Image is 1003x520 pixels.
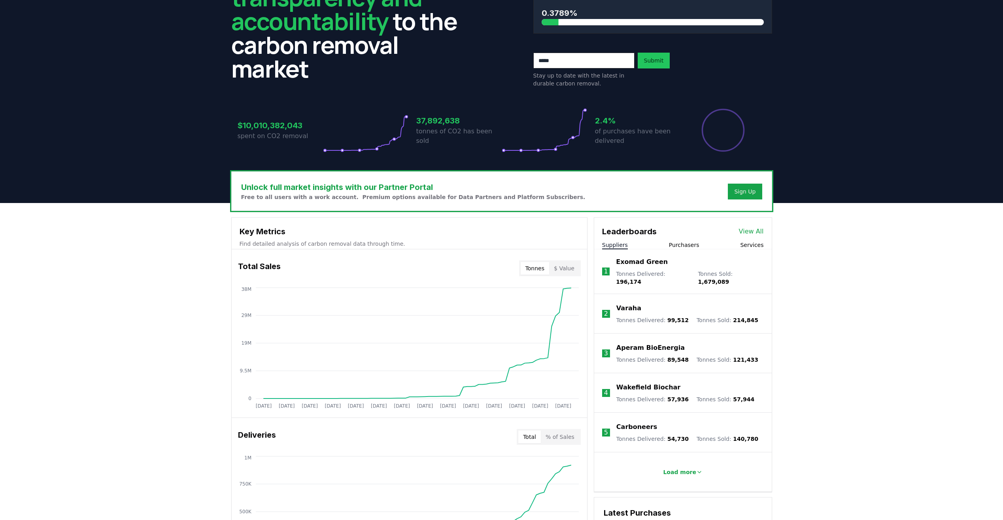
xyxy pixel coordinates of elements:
p: Load more [663,468,696,476]
div: Percentage of sales delivered [701,108,745,152]
tspan: [DATE] [486,403,502,409]
p: Tonnes Sold : [697,435,758,443]
button: Submit [638,53,670,68]
button: Tonnes [521,262,549,275]
tspan: [DATE] [555,403,571,409]
a: Carboneers [616,422,657,432]
button: Purchasers [669,241,699,249]
tspan: 0 [248,396,251,401]
p: Tonnes Delivered : [616,395,689,403]
a: Wakefield Biochar [616,383,680,392]
span: 196,174 [616,279,641,285]
tspan: [DATE] [509,403,525,409]
p: 2 [604,309,608,319]
span: 89,548 [667,357,689,363]
p: Tonnes Delivered : [616,316,689,324]
button: Total [518,431,541,443]
tspan: [DATE] [371,403,387,409]
p: Tonnes Sold : [697,395,754,403]
p: Free to all users with a work account. Premium options available for Data Partners and Platform S... [241,193,586,201]
span: 99,512 [667,317,689,323]
h3: Total Sales [238,260,281,276]
button: Load more [657,464,709,480]
tspan: 1M [244,455,251,461]
a: Sign Up [734,188,756,195]
span: 214,845 [733,317,758,323]
tspan: 19M [241,340,251,346]
p: Tonnes Delivered : [616,270,690,286]
p: Tonnes Sold : [697,316,758,324]
h3: Latest Purchases [604,507,762,519]
span: 54,730 [667,436,689,442]
span: 140,780 [733,436,758,442]
tspan: [DATE] [417,403,433,409]
tspan: [DATE] [325,403,341,409]
tspan: 29M [241,313,251,318]
p: 3 [604,349,608,358]
tspan: [DATE] [440,403,456,409]
h3: $10,010,382,043 [238,120,323,131]
tspan: 500K [239,509,252,514]
p: 5 [604,428,608,437]
p: Tonnes Delivered : [616,435,689,443]
tspan: [DATE] [394,403,410,409]
p: tonnes of CO2 has been sold [416,127,502,146]
tspan: [DATE] [463,403,479,409]
p: of purchases have been delivered [595,127,680,146]
tspan: [DATE] [278,403,295,409]
p: spent on CO2 removal [238,131,323,141]
h3: Key Metrics [240,226,579,237]
span: 57,936 [667,396,689,402]
button: % of Sales [541,431,579,443]
tspan: [DATE] [255,403,272,409]
h3: Unlock full market insights with our Partner Portal [241,181,586,193]
button: $ Value [549,262,579,275]
span: 1,679,089 [698,279,729,285]
a: Varaha [616,304,641,313]
button: Services [740,241,763,249]
tspan: 38M [241,287,251,292]
h3: 2.4% [595,115,680,127]
a: Exomad Green [616,257,668,267]
h3: 37,892,638 [416,115,502,127]
p: Tonnes Sold : [697,356,758,364]
button: Sign Up [728,184,762,199]
span: 57,944 [733,396,754,402]
p: Find detailed analysis of carbon removal data through time. [240,240,579,248]
span: 121,433 [733,357,758,363]
p: 4 [604,388,608,398]
tspan: 750K [239,481,252,487]
a: View All [739,227,764,236]
p: 1 [604,267,608,276]
tspan: [DATE] [348,403,364,409]
a: Aperam BioEnergia [616,343,685,353]
tspan: [DATE] [302,403,318,409]
p: Tonnes Delivered : [616,356,689,364]
tspan: [DATE] [532,403,548,409]
tspan: 9.5M [240,368,251,374]
p: Stay up to date with the latest in durable carbon removal. [533,72,635,87]
h3: 0.3789% [542,7,764,19]
h3: Deliveries [238,429,276,445]
p: Tonnes Sold : [698,270,763,286]
h3: Leaderboards [602,226,657,237]
button: Suppliers [602,241,628,249]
